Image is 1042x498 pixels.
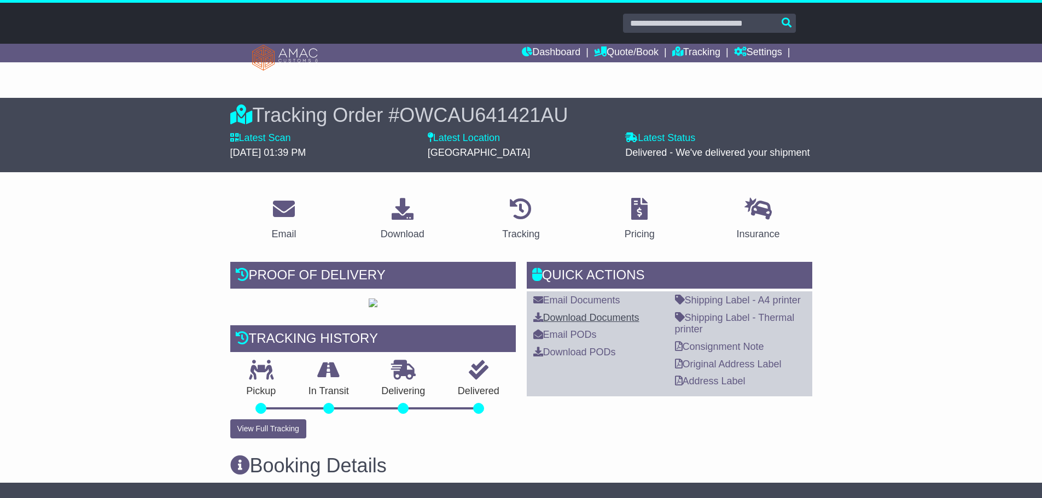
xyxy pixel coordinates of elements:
[672,44,720,62] a: Tracking
[533,312,639,323] a: Download Documents
[428,132,500,144] label: Latest Location
[625,132,695,144] label: Latest Status
[381,227,424,242] div: Download
[369,298,377,307] img: GetPodImage
[230,419,306,438] button: View Full Tracking
[230,325,516,355] div: Tracking history
[533,295,620,306] a: Email Documents
[230,147,306,158] span: [DATE] 01:39 PM
[675,341,764,352] a: Consignment Note
[292,385,365,397] p: In Transit
[441,385,516,397] p: Delivered
[365,385,442,397] p: Delivering
[230,262,516,291] div: Proof of Delivery
[502,227,539,242] div: Tracking
[675,295,801,306] a: Shipping Label - A4 printer
[374,194,432,245] a: Download
[675,359,782,370] a: Original Address Label
[594,44,659,62] a: Quote/Book
[428,147,530,158] span: [GEOGRAPHIC_DATA]
[230,385,293,397] p: Pickup
[618,194,662,245] a: Pricing
[264,194,303,245] a: Email
[495,194,546,245] a: Tracking
[230,103,812,127] div: Tracking Order #
[675,312,795,335] a: Shipping Label - Thermal printer
[271,227,296,242] div: Email
[737,227,780,242] div: Insurance
[533,329,597,340] a: Email PODs
[527,262,812,291] div: Quick Actions
[625,227,655,242] div: Pricing
[230,455,812,477] h3: Booking Details
[734,44,782,62] a: Settings
[533,347,616,358] a: Download PODs
[675,376,746,386] a: Address Label
[230,132,291,144] label: Latest Scan
[625,147,810,158] span: Delivered - We've delivered your shipment
[730,194,787,245] a: Insurance
[522,44,580,62] a: Dashboard
[399,104,568,126] span: OWCAU641421AU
